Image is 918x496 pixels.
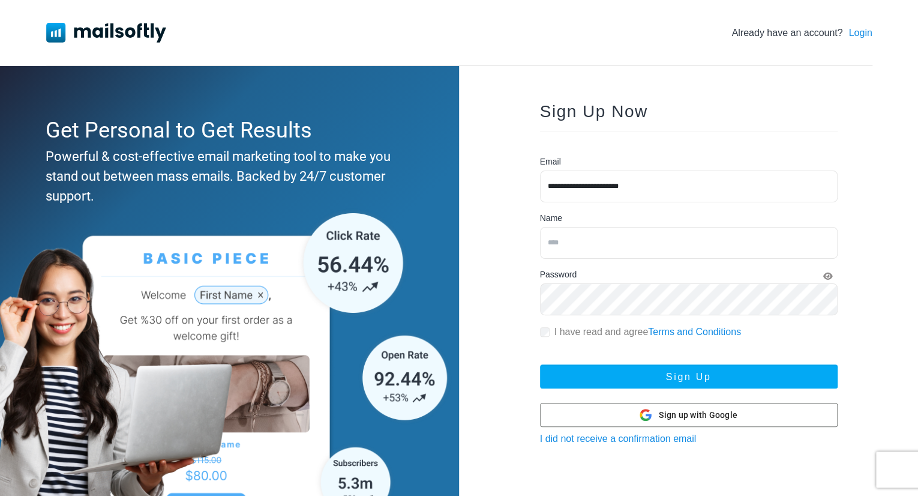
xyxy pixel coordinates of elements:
[823,272,833,280] i: Show Password
[540,403,838,427] button: Sign up with Google
[659,409,737,422] span: Sign up with Google
[46,23,166,42] img: Mailsoftly
[554,325,741,339] label: I have read and agree
[540,268,577,281] label: Password
[46,147,408,206] div: Powerful & cost-effective email marketing tool to make you stand out between mass emails. Backed ...
[540,364,838,389] button: Sign Up
[848,26,872,40] a: Login
[648,327,741,337] a: Terms and Conditions
[540,156,561,168] label: Email
[731,26,872,40] div: Already have an account?
[540,212,562,225] label: Name
[540,102,648,121] span: Sign Up Now
[540,434,697,444] a: I did not receive a confirmation email
[46,114,408,147] div: Get Personal to Get Results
